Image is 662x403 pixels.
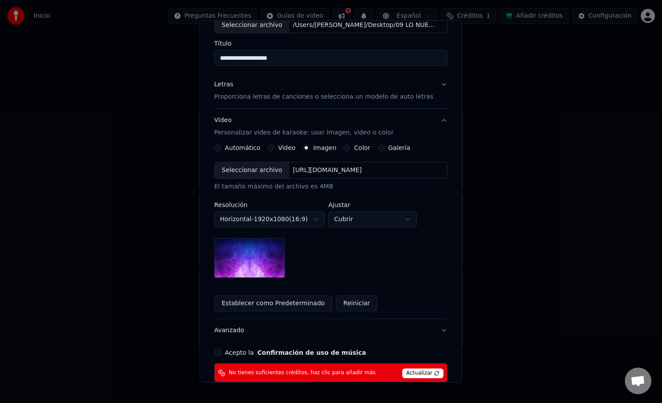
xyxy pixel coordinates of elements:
[214,296,332,311] button: Establecer como Predeterminado
[336,296,377,311] button: Reiniciar
[289,166,366,175] div: [URL][DOMAIN_NAME]
[214,116,393,138] div: Video
[328,202,417,208] label: Ajustar
[215,162,289,178] div: Seleccionar archivo
[214,202,325,208] label: Resolución
[225,145,260,151] label: Automático
[214,319,447,342] button: Avanzado
[214,182,447,191] div: El tamaño máximo del archivo es 4MB
[214,81,233,89] div: Letras
[313,145,337,151] label: Imagen
[289,21,440,30] div: /Users/[PERSON_NAME]/Desktop/09 LO NUESTRO TERMINO.[MEDICAL_DATA]
[388,145,410,151] label: Galería
[214,41,447,47] label: Título
[402,368,444,378] span: Actualizar
[225,349,366,356] label: Acepto la
[215,17,289,33] div: Seleccionar archivo
[214,128,393,137] p: Personalizar video de karaoke: usar imagen, video o color
[229,369,376,376] span: No tienes suficientes créditos, haz clic para añadir más
[278,145,296,151] label: Video
[258,349,366,356] button: Acepto la
[354,145,371,151] label: Color
[214,73,447,109] button: LetrasProporciona letras de canciones o selecciona un modelo de auto letras
[214,93,433,102] p: Proporciona letras de canciones o selecciona un modelo de auto letras
[214,109,447,145] button: VideoPersonalizar video de karaoke: usar imagen, video o color
[214,144,447,319] div: VideoPersonalizar video de karaoke: usar imagen, video o color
